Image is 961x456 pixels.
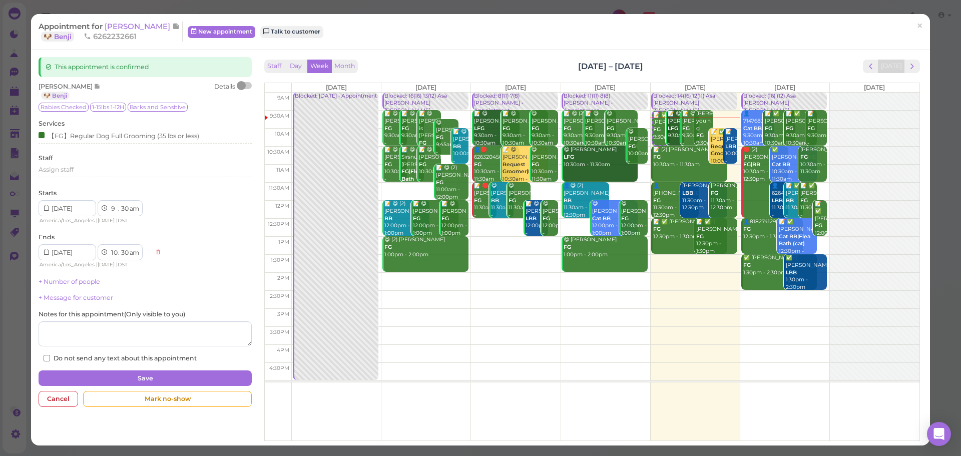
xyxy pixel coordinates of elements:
[401,111,424,155] div: 📝 😋 [PERSON_NAME] 9:30am - 10:30am
[800,154,808,160] b: FG
[503,125,511,132] b: FG
[682,125,690,132] b: FG
[786,197,794,204] b: BB
[270,113,289,119] span: 9:30am
[697,233,704,240] b: FG
[39,233,55,242] label: Ends
[128,103,188,112] span: Barks and Sensitive
[270,329,289,335] span: 3:30pm
[564,125,572,132] b: FG
[384,93,468,122] div: Blocked: 16(16) 13(12) Asa [PERSON_NAME] [PERSON_NAME] • Appointment
[532,125,539,132] b: FG
[275,131,289,137] span: 10am
[710,183,737,212] div: [PERSON_NAME] 11:30am - 12:30pm
[83,391,252,407] div: Mark no-show
[697,133,704,139] b: FG
[294,93,379,100] div: Blocked: [DATE] • Appointment
[39,57,252,77] div: This appointment is confirmed
[39,119,65,128] label: Services
[98,217,115,224] span: [DATE]
[276,167,289,173] span: 11am
[682,111,699,155] div: 📝 😋 [PERSON_NAME] 9:30am - 10:30am
[564,93,648,115] div: Blocked: 11(11) 8(8) [PERSON_NAME] • Appointment
[910,15,929,38] a: ×
[39,22,180,41] a: [PERSON_NAME] 🐶 Benji
[526,215,537,222] b: LBB
[696,219,738,255] div: 📝 ✅ [PERSON_NAME] 12:30pm - 1:30pm
[765,125,772,132] b: FG
[654,154,661,160] b: FG
[275,203,289,209] span: 12pm
[628,143,636,150] b: FG
[531,147,558,183] div: 😋 [PERSON_NAME] 10:30am - 11:30am
[278,239,289,245] span: 1pm
[725,143,736,150] b: LBB
[384,111,407,155] div: 📝 😋 [PERSON_NAME] 9:30am - 10:30am
[435,165,468,201] div: 📝 😋 (2) [PERSON_NAME] 11:00am - 12:00pm
[384,147,407,191] div: 📝 😋 [PERSON_NAME] 10:30am - 11:30am
[265,60,285,74] button: Staff
[284,60,308,74] button: Day
[39,22,183,42] div: Appointment for
[564,244,572,250] b: FG
[90,103,126,112] span: 1-15lbs 1-12H
[578,61,643,72] h2: [DATE] – [DATE]
[39,103,89,112] span: Rabies Checked
[800,147,827,176] div: [PERSON_NAME] 10:30am - 11:30am
[260,26,323,38] a: Talk to customer
[473,147,520,183] div: 👤🛑 6263204565 10:30am - 11:30am
[326,84,347,91] span: [DATE]
[743,262,751,268] b: FG
[592,201,638,237] div: 😋 [PERSON_NAME] 12:00pm - 1:00pm
[711,190,718,196] b: FG
[606,111,638,147] div: 😋 [PERSON_NAME] 9:30am - 10:30am
[878,60,905,73] button: [DATE]
[41,92,70,100] a: 🐶 Benji
[98,262,115,268] span: [DATE]
[621,215,629,222] b: FG
[667,111,684,155] div: 📝 😋 [PERSON_NAME] 9:30am - 10:30am
[84,32,137,41] span: 6262232661
[442,215,449,222] b: FG
[473,111,520,147] div: 📝 😋 [PERSON_NAME] 9:30am - 10:30am
[39,131,199,141] div: 【FG】Regular Dog Full Grooming (35 lbs or less)
[711,143,744,157] b: Request Groomer|FG
[771,183,788,227] div: 👤6264830853 11:30am - 12:30pm
[39,370,252,386] button: Save
[118,217,128,224] span: DST
[384,161,392,168] b: FG
[277,311,289,317] span: 3pm
[653,147,728,169] div: 📝 (2) [PERSON_NAME] 10:30am - 11:30am
[188,26,255,38] a: New appointment
[564,147,638,169] div: 😋 [PERSON_NAME] 10:30am - 11:30am
[39,278,100,285] a: + Number of people
[779,233,810,247] b: Cat BB|Flea Bath (cat)
[864,84,885,91] span: [DATE]
[927,422,951,446] div: Open Intercom Messenger
[743,111,774,147] div: 👤7147683388 9:30am - 10:30am
[474,161,482,168] b: FG
[436,134,443,141] b: FG
[786,255,827,291] div: ✅ [PERSON_NAME] 1:30pm - 2:30pm
[653,93,738,122] div: Blocked: 14(16) 12(11) Asa [PERSON_NAME] [PERSON_NAME] • Appointment
[916,19,923,33] span: ×
[332,60,358,74] button: Month
[743,161,760,168] b: FG|BB
[772,197,783,204] b: LBB
[800,183,817,227] div: 📝 ✅ [PERSON_NAME] 11:30am - 12:30pm
[267,149,289,155] span: 10:30am
[277,95,289,101] span: 9am
[412,201,458,237] div: 📝 😋 [PERSON_NAME] 12:00pm - 1:00pm
[585,111,616,147] div: 📝 😋 [PERSON_NAME] 9:30am - 10:30am
[564,197,572,204] b: BB
[800,197,808,204] b: FG
[271,257,289,263] span: 1:30pm
[607,125,614,132] b: FG
[543,215,551,222] b: FG
[696,111,713,162] div: [PERSON_NAME] you n g 9:30am - 10:30am
[863,60,878,73] button: prev
[503,161,536,175] b: Request Groomer|FG
[39,166,74,174] span: Assign staff
[786,183,803,227] div: 📝 ✅ [PERSON_NAME] 11:30am - 12:30pm
[710,129,727,180] div: 📝 ✅ [PERSON_NAME] 10:00am - 11:00am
